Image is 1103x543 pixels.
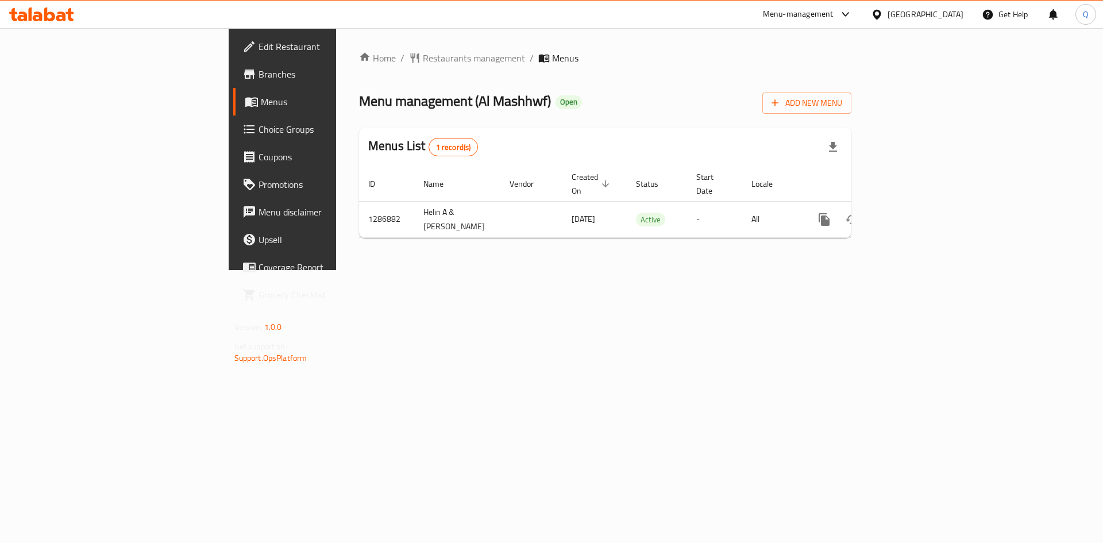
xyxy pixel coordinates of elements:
[359,51,851,65] nav: breadcrumb
[762,93,851,114] button: Add New Menu
[572,211,595,226] span: [DATE]
[636,177,673,191] span: Status
[763,7,834,21] div: Menu-management
[259,122,404,136] span: Choice Groups
[409,51,525,65] a: Restaurants management
[414,201,500,237] td: Helin A & [PERSON_NAME]
[552,51,579,65] span: Menus
[801,167,930,202] th: Actions
[234,351,307,365] a: Support.OpsPlatform
[368,177,390,191] span: ID
[261,95,404,109] span: Menus
[751,177,788,191] span: Locale
[819,133,847,161] div: Export file
[259,40,404,53] span: Edit Restaurant
[811,206,838,233] button: more
[556,95,582,109] div: Open
[772,96,842,110] span: Add New Menu
[423,51,525,65] span: Restaurants management
[259,260,404,274] span: Coverage Report
[742,201,801,237] td: All
[233,253,413,281] a: Coverage Report
[696,170,728,198] span: Start Date
[556,97,582,107] span: Open
[259,67,404,81] span: Branches
[429,138,479,156] div: Total records count
[233,115,413,143] a: Choice Groups
[510,177,549,191] span: Vendor
[233,171,413,198] a: Promotions
[359,167,930,238] table: enhanced table
[233,88,413,115] a: Menus
[233,143,413,171] a: Coupons
[1083,8,1088,21] span: Q
[234,319,263,334] span: Version:
[368,137,478,156] h2: Menus List
[423,177,458,191] span: Name
[429,142,478,153] span: 1 record(s)
[838,206,866,233] button: Change Status
[888,8,963,21] div: [GEOGRAPHIC_DATA]
[233,226,413,253] a: Upsell
[259,205,404,219] span: Menu disclaimer
[359,88,551,114] span: Menu management ( Al Mashhwf )
[234,339,287,354] span: Get support on:
[259,150,404,164] span: Coupons
[259,288,404,302] span: Grocery Checklist
[636,213,665,226] span: Active
[687,201,742,237] td: -
[259,233,404,247] span: Upsell
[530,51,534,65] li: /
[572,170,613,198] span: Created On
[233,60,413,88] a: Branches
[233,281,413,309] a: Grocery Checklist
[233,33,413,60] a: Edit Restaurant
[264,319,282,334] span: 1.0.0
[259,178,404,191] span: Promotions
[233,198,413,226] a: Menu disclaimer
